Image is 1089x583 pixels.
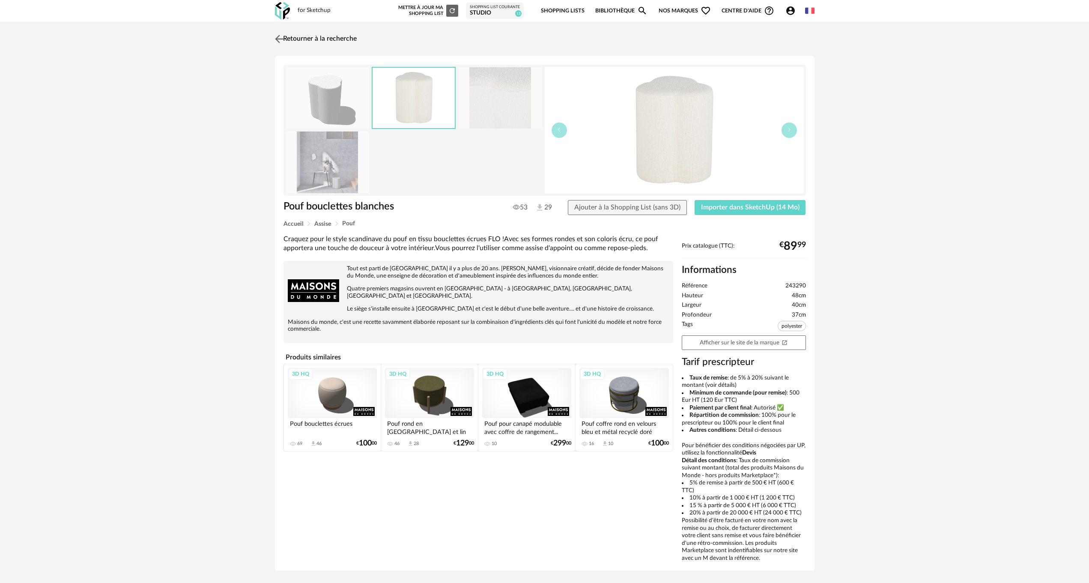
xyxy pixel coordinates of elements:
div: 10 [608,441,613,447]
li: : 100% pour le prescripteur ou 100% pour le client final [682,412,806,427]
b: Autres conditions [689,427,736,433]
span: Refresh icon [448,8,456,13]
h2: Informations [682,264,806,276]
span: Largeur [682,302,701,309]
div: studio [470,9,520,17]
span: Download icon [310,440,316,447]
span: Pouf [342,221,355,227]
div: Shopping List courante [470,5,520,10]
img: fr [805,6,815,15]
div: 16 [589,441,594,447]
button: Importer dans SketchUp (14 Mo) [695,200,806,215]
div: Pour bénéficier des conditions négociées par UP, utilisez la fonctionnalité : Taux de commission ... [682,374,806,562]
li: 5% de remise à partir de 500 € HT (600 € TTC) [682,479,806,494]
div: € 00 [356,440,377,446]
a: Shopping Lists [541,1,585,21]
div: 69 [297,441,302,447]
span: 53 [513,203,528,212]
span: 37cm [792,311,806,319]
span: Account Circle icon [785,6,800,16]
span: Tags [682,321,693,333]
div: 3D HQ [483,368,507,380]
p: Maisons du monde, c'est une recette savamment élaborée reposant sur la combinaison d'ingrédients ... [288,319,669,333]
a: 3D HQ Pouf rond en [GEOGRAPHIC_DATA] et lin verts 46 Download icon 28 €12900 [381,364,478,451]
b: Minimum de commande (pour remise) [689,390,787,396]
b: Détail des conditions [682,457,736,463]
button: Ajouter à la Shopping List (sans 3D) [568,200,687,215]
li: : 500 Eur HT (120 Eur TTC) [682,389,806,404]
span: Importer dans SketchUp (14 Mo) [701,204,800,211]
span: Open In New icon [782,339,788,345]
a: 3D HQ Pouf bouclettes écrues 69 Download icon 46 €10000 [284,364,381,451]
div: € 00 [648,440,669,446]
img: Téléchargements [535,203,544,212]
img: pouf-bouclettes-blanches-1000-3-37-243290_3.jpg [459,67,542,129]
img: pouf-bouclettes-blanches-1000-3-37-243290_1.jpg [545,67,804,194]
span: 40cm [792,302,806,309]
div: € 00 [551,440,571,446]
h4: Produits similaires [283,351,673,364]
span: Download icon [407,440,414,447]
span: Centre d'aideHelp Circle Outline icon [722,6,774,16]
img: svg+xml;base64,PHN2ZyB3aWR0aD0iMjQiIGhlaWdodD0iMjQiIHZpZXdCb3g9IjAgMCAyNCAyNCIgZmlsbD0ibm9uZSIgeG... [273,33,285,45]
span: 129 [456,440,469,446]
b: Paiement par client final [689,405,751,411]
span: polyester [778,321,806,331]
p: Le siège s'installe ensuite à [GEOGRAPHIC_DATA] et c'est le début d'une belle aventure.... et d'u... [288,305,669,313]
div: Pouf coffre rond en velours bleu et métal recyclé doré [579,418,668,435]
span: 29 [535,203,552,212]
li: 10% à partir de 1 000 € HT (1 200 € TTC) [682,494,806,502]
div: 3D HQ [385,368,410,380]
span: 100 [651,440,664,446]
span: Assise [314,221,331,227]
img: OXP [275,2,290,20]
div: Pouf pour canapé modulable avec coffre de rangement... [482,418,571,435]
div: 10 [492,441,497,447]
img: brand logo [288,265,339,317]
a: Shopping List courante studio 13 [470,5,520,17]
div: Prix catalogue (TTC): [682,242,806,258]
li: : Détail ci-dessous [682,427,806,434]
div: € 99 [779,243,806,250]
div: € 00 [454,440,474,446]
a: 3D HQ Pouf pour canapé modulable avec coffre de rangement... 10 €29900 [478,364,575,451]
a: Retourner à la recherche [273,30,357,48]
div: Mettre à jour ma Shopping List [397,5,458,17]
h3: Tarif prescripteur [682,356,806,368]
div: 3D HQ [288,368,313,380]
div: 28 [414,441,419,447]
div: Craquez pour le style scandinave du pouf en tissu bouclettes écrues FLO !Avec ses formes rondes e... [283,235,673,253]
span: Hauteur [682,292,703,300]
img: thumbnail.png [286,67,369,129]
a: 3D HQ Pouf coffre rond en velours bleu et métal recyclé doré 16 Download icon 10 €10000 [576,364,672,451]
span: 48cm [792,292,806,300]
div: Pouf bouclettes écrues [288,418,377,435]
span: Help Circle Outline icon [764,6,774,16]
span: Référence [682,282,707,290]
b: Devis [742,450,756,456]
span: 89 [784,243,797,250]
a: Afficher sur le site de la marqueOpen In New icon [682,335,806,350]
img: pouf-bouclettes-blanches-1000-3-37-243290_4.jpg [286,132,369,193]
img: pouf-bouclettes-blanches-1000-3-37-243290_1.jpg [373,68,455,128]
span: Nos marques [659,1,711,21]
span: 243290 [785,282,806,290]
div: for Sketchup [298,7,331,15]
h1: Pouf bouclettes blanches [283,200,496,213]
span: Profondeur [682,311,712,319]
li: 15 % à partir de 5 000 € HT (6 000 € TTC) [682,502,806,510]
div: 46 [394,441,400,447]
b: Taux de remise [689,375,728,381]
p: Quatre premiers magasins ouvrent en [GEOGRAPHIC_DATA] - à [GEOGRAPHIC_DATA], [GEOGRAPHIC_DATA], [... [288,285,669,300]
div: Breadcrumb [283,221,806,227]
span: Download icon [602,440,608,447]
span: Account Circle icon [785,6,796,16]
b: Répartition de commission [689,412,759,418]
li: : Autorisé ✅ [682,404,806,412]
span: Ajouter à la Shopping List (sans 3D) [574,204,680,211]
span: Accueil [283,221,303,227]
span: 13 [515,10,522,17]
span: Magnify icon [637,6,647,16]
a: BibliothèqueMagnify icon [595,1,647,21]
span: 100 [359,440,372,446]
